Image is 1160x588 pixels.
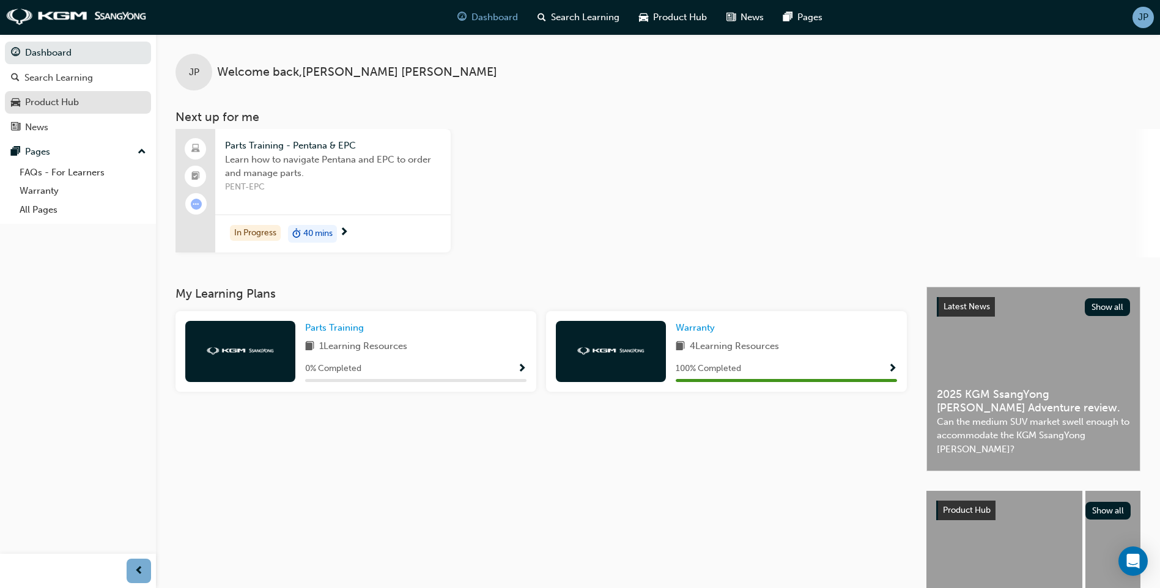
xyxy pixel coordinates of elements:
[577,347,645,355] img: kgm
[15,163,151,182] a: FAQs - For Learners
[690,339,779,355] span: 4 Learning Resources
[1118,546,1148,576] div: Open Intercom Messenger
[189,65,199,79] span: JP
[797,10,822,24] span: Pages
[1132,7,1154,28] button: JP
[639,10,648,25] span: car-icon
[292,226,301,242] span: duration-icon
[6,9,147,26] img: kgm
[774,5,832,30] a: pages-iconPages
[538,10,546,25] span: search-icon
[25,95,79,109] div: Product Hub
[888,361,897,377] button: Show Progress
[305,339,314,355] span: book-icon
[517,364,526,375] span: Show Progress
[5,141,151,163] button: Pages
[943,505,991,515] span: Product Hub
[25,145,50,159] div: Pages
[717,5,774,30] a: news-iconNews
[156,110,1160,124] h3: Next up for me
[191,169,200,185] span: booktick-icon
[726,10,736,25] span: news-icon
[676,321,720,335] a: Warranty
[1085,298,1131,316] button: Show all
[471,10,518,24] span: Dashboard
[138,144,146,160] span: up-icon
[11,97,20,108] span: car-icon
[303,227,333,241] span: 40 mins
[551,10,619,24] span: Search Learning
[783,10,792,25] span: pages-icon
[339,227,349,238] span: next-icon
[448,5,528,30] a: guage-iconDashboard
[5,116,151,139] a: News
[217,65,497,79] span: Welcome back , [PERSON_NAME] [PERSON_NAME]
[676,339,685,355] span: book-icon
[225,153,441,180] span: Learn how to navigate Pentana and EPC to order and manage parts.
[225,180,441,194] span: PENT-EPC
[937,388,1130,415] span: 2025 KGM SsangYong [PERSON_NAME] Adventure review.
[305,362,361,376] span: 0 % Completed
[5,42,151,64] a: Dashboard
[676,362,741,376] span: 100 % Completed
[305,321,369,335] a: Parts Training
[305,322,364,333] span: Parts Training
[5,39,151,141] button: DashboardSearch LearningProduct HubNews
[517,361,526,377] button: Show Progress
[926,287,1140,471] a: Latest NewsShow all2025 KGM SsangYong [PERSON_NAME] Adventure review.Can the medium SUV market sw...
[936,501,1131,520] a: Product HubShow all
[457,10,467,25] span: guage-icon
[15,182,151,200] a: Warranty
[24,71,93,85] div: Search Learning
[15,200,151,219] a: All Pages
[1138,10,1148,24] span: JP
[11,122,20,133] span: news-icon
[191,141,200,157] span: laptop-icon
[676,322,715,333] span: Warranty
[225,139,441,153] span: Parts Training - Pentana & EPC
[653,10,707,24] span: Product Hub
[5,67,151,89] a: Search Learning
[629,5,717,30] a: car-iconProduct Hub
[319,339,407,355] span: 1 Learning Resources
[175,129,451,252] a: Parts Training - Pentana & EPCLearn how to navigate Pentana and EPC to order and manage parts.PEN...
[11,73,20,84] span: search-icon
[1085,502,1131,520] button: Show all
[944,301,990,312] span: Latest News
[11,48,20,59] span: guage-icon
[888,364,897,375] span: Show Progress
[741,10,764,24] span: News
[135,564,144,579] span: prev-icon
[175,287,907,301] h3: My Learning Plans
[25,120,48,134] div: News
[528,5,629,30] a: search-iconSearch Learning
[191,199,202,210] span: learningRecordVerb_ATTEMPT-icon
[5,91,151,114] a: Product Hub
[230,225,281,241] div: In Progress
[937,297,1130,317] a: Latest NewsShow all
[937,415,1130,457] span: Can the medium SUV market swell enough to accommodate the KGM SsangYong [PERSON_NAME]?
[207,347,274,355] img: kgm
[11,147,20,158] span: pages-icon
